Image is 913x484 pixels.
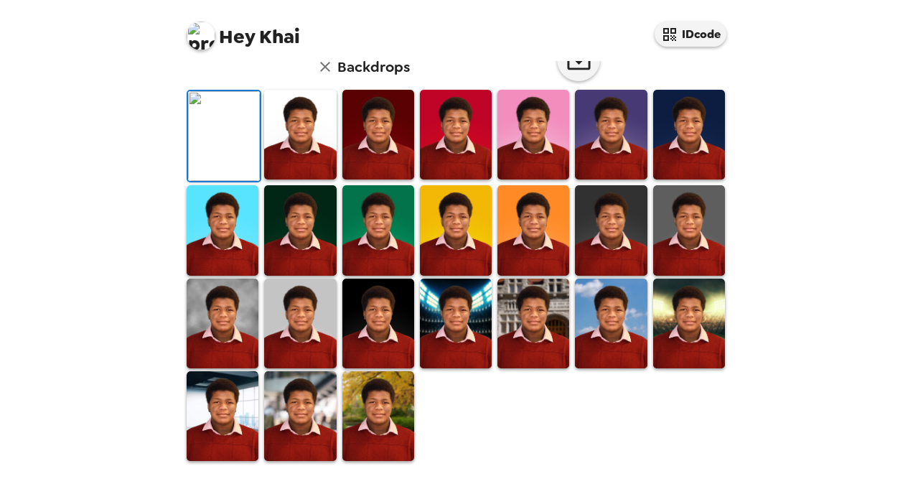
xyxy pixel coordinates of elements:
span: Hey [219,24,255,50]
span: Khai [187,14,300,47]
img: Original [188,91,260,181]
img: profile pic [187,22,215,50]
h6: Backdrops [337,55,410,78]
button: IDcode [655,22,726,47]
